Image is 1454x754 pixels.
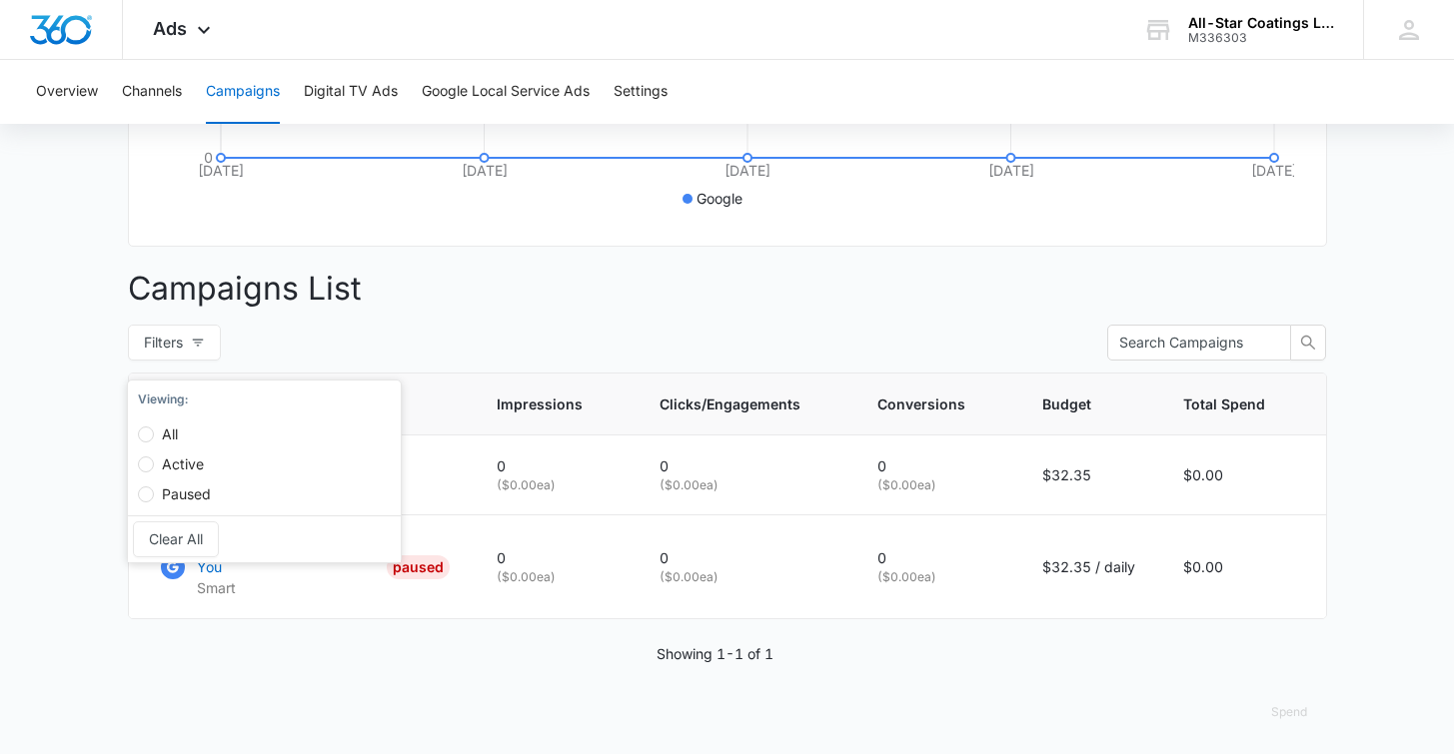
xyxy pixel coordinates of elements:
div: Viewing : [138,390,391,409]
span: All [154,425,186,442]
span: Clear All [149,528,203,550]
p: 0 [497,547,612,568]
button: search [1290,325,1326,361]
p: 0 [497,455,612,476]
p: 0 [877,547,994,568]
div: account id [1188,31,1334,45]
td: $0.00 [1159,515,1326,619]
tspan: [DATE] [987,162,1033,179]
p: ( $0.00 ea) [497,476,612,494]
p: 0 [660,547,829,568]
tspan: [DATE] [198,162,244,179]
span: Paused [154,485,219,502]
p: Campaigns List [128,265,1327,313]
button: Overview [36,60,98,124]
span: Total Spend [1183,393,1265,414]
span: Ads [153,18,187,39]
button: Clear All [133,521,219,557]
button: Channels [122,60,182,124]
p: Google [697,188,742,209]
tspan: [DATE] [725,162,770,179]
p: 0 [660,455,829,476]
tspan: [DATE] [1251,162,1297,179]
span: Clicks/Engagements [660,393,800,414]
p: Showing 1-1 of 1 [657,643,773,664]
p: $32.35 / daily [1042,556,1135,577]
button: Google Local Service Ads [422,60,590,124]
p: ( $0.00 ea) [877,476,994,494]
a: Google AdsAsphalt Contractor Near YouSmartPAUSED [161,535,449,598]
span: search [1291,335,1325,351]
p: 0 [877,455,994,476]
td: $0.00 [1159,435,1326,515]
p: ( $0.00 ea) [877,568,994,586]
tspan: 0 [204,149,213,166]
button: Spend [1251,688,1327,736]
span: Impressions [497,393,583,414]
button: Settings [614,60,668,124]
tspan: [DATE] [461,162,507,179]
button: Filters [128,325,221,361]
span: Filters [144,332,183,354]
p: ( $0.00 ea) [497,568,612,586]
div: PAUSED [387,555,450,579]
button: Digital TV Ads [304,60,398,124]
span: Conversions [877,393,965,414]
p: Smart [197,577,380,598]
div: account name [1188,15,1334,31]
p: $32.35 [1042,464,1135,485]
p: ( $0.00 ea) [660,568,829,586]
button: Campaigns [206,60,280,124]
span: Active [154,455,212,472]
span: Budget [1042,393,1106,414]
p: ( $0.00 ea) [660,476,829,494]
input: Search Campaigns [1119,332,1263,354]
